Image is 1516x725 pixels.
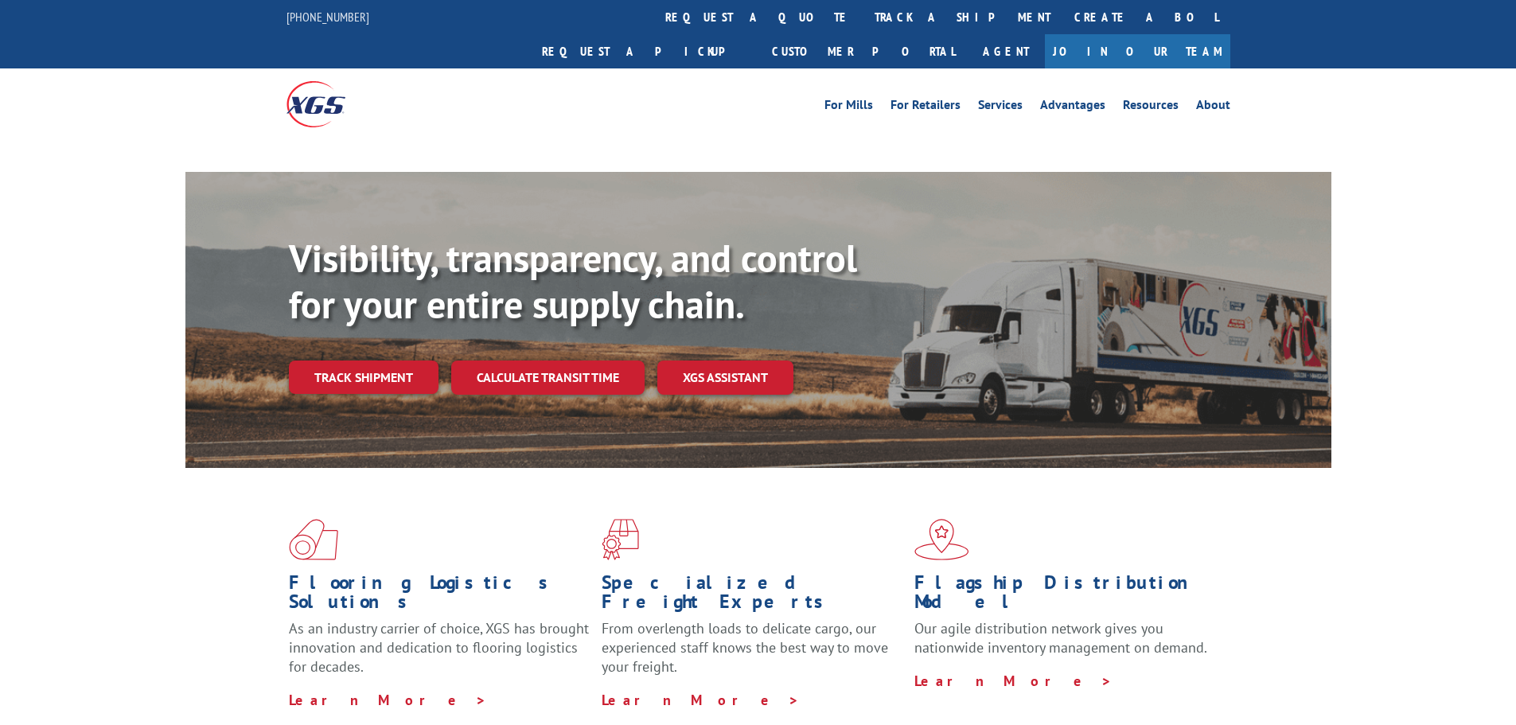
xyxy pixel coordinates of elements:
[1045,34,1230,68] a: Join Our Team
[1123,99,1179,116] a: Resources
[967,34,1045,68] a: Agent
[602,573,902,619] h1: Specialized Freight Experts
[289,361,438,394] a: Track shipment
[760,34,967,68] a: Customer Portal
[289,573,590,619] h1: Flooring Logistics Solutions
[891,99,961,116] a: For Retailers
[602,619,902,690] p: From overlength loads to delicate cargo, our experienced staff knows the best way to move your fr...
[914,519,969,560] img: xgs-icon-flagship-distribution-model-red
[914,619,1207,657] span: Our agile distribution network gives you nationwide inventory management on demand.
[289,619,589,676] span: As an industry carrier of choice, XGS has brought innovation and dedication to flooring logistics...
[289,691,487,709] a: Learn More >
[602,519,639,560] img: xgs-icon-focused-on-flooring-red
[289,233,857,329] b: Visibility, transparency, and control for your entire supply chain.
[1196,99,1230,116] a: About
[286,9,369,25] a: [PHONE_NUMBER]
[978,99,1023,116] a: Services
[602,691,800,709] a: Learn More >
[289,519,338,560] img: xgs-icon-total-supply-chain-intelligence-red
[451,361,645,395] a: Calculate transit time
[824,99,873,116] a: For Mills
[914,672,1113,690] a: Learn More >
[1040,99,1105,116] a: Advantages
[657,361,793,395] a: XGS ASSISTANT
[914,573,1215,619] h1: Flagship Distribution Model
[530,34,760,68] a: Request a pickup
